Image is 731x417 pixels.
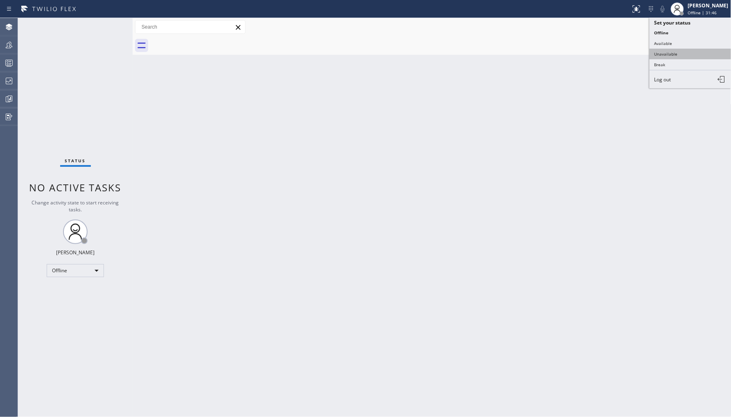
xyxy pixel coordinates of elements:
div: [PERSON_NAME] [56,249,95,256]
div: [PERSON_NAME] [688,2,729,9]
div: Offline [47,264,104,277]
span: No active tasks [29,181,122,194]
span: Change activity state to start receiving tasks. [32,199,119,213]
span: Offline | 31:46 [688,10,717,16]
span: Status [65,158,86,164]
button: Mute [657,3,668,15]
input: Search [135,20,245,34]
